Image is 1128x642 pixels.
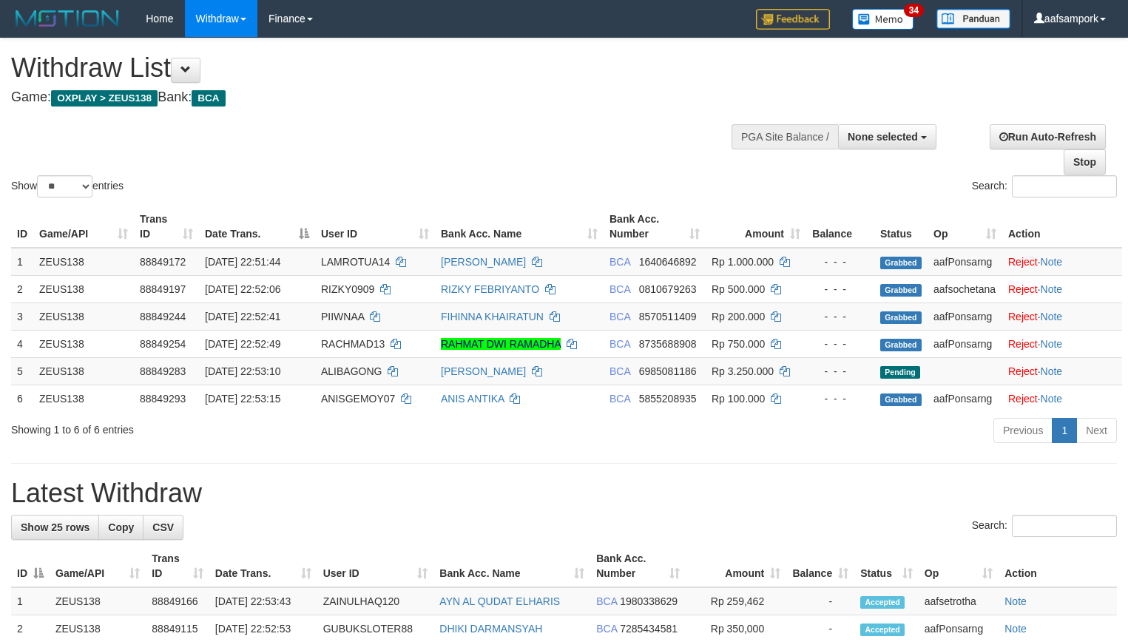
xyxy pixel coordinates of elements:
td: 3 [11,303,33,330]
td: aafPonsarng [928,248,1002,276]
a: Next [1076,418,1117,443]
a: DHIKI DARMANSYAH [439,623,542,635]
span: OXPLAY > ZEUS138 [51,90,158,107]
td: ZEUS138 [33,275,134,303]
td: [DATE] 22:53:43 [209,587,317,615]
span: 88849293 [140,393,186,405]
div: - - - [812,364,868,379]
span: Grabbed [880,339,922,351]
td: ZEUS138 [33,357,134,385]
label: Search: [972,175,1117,197]
a: AYN AL QUDAT ELHARIS [439,595,560,607]
span: Copy 1640646892 to clipboard [639,256,697,268]
span: ANISGEMOY07 [321,393,395,405]
div: - - - [812,337,868,351]
a: Note [1041,393,1063,405]
img: MOTION_logo.png [11,7,124,30]
input: Search: [1012,515,1117,537]
span: None selected [848,131,918,143]
span: RACHMAD13 [321,338,385,350]
th: Amount: activate to sort column ascending [706,206,806,248]
a: [PERSON_NAME] [441,256,526,268]
span: BCA [192,90,225,107]
span: Copy 0810679263 to clipboard [639,283,697,295]
td: aafPonsarng [928,385,1002,412]
td: 2 [11,275,33,303]
span: BCA [596,623,617,635]
th: Date Trans.: activate to sort column ascending [209,545,317,587]
a: Note [1041,338,1063,350]
td: ZEUS138 [33,248,134,276]
td: 1 [11,587,50,615]
span: ALIBAGONG [321,365,382,377]
span: BCA [609,283,630,295]
td: Rp 259,462 [686,587,786,615]
span: 34 [904,4,924,17]
span: Copy 1980338629 to clipboard [620,595,678,607]
h4: Game: Bank: [11,90,737,105]
span: Copy [108,521,134,533]
td: 1 [11,248,33,276]
a: RAHMAT DWI RAMADHA [441,338,561,350]
span: [DATE] 22:52:06 [205,283,280,295]
span: 88849254 [140,338,186,350]
a: Note [1041,256,1063,268]
span: Rp 3.250.000 [712,365,774,377]
th: Action [999,545,1117,587]
span: Grabbed [880,393,922,406]
div: PGA Site Balance / [732,124,838,149]
td: ZAINULHAQ120 [317,587,434,615]
td: · [1002,275,1122,303]
span: [DATE] 22:52:49 [205,338,280,350]
th: Bank Acc. Name: activate to sort column ascending [435,206,604,248]
select: Showentries [37,175,92,197]
div: - - - [812,282,868,297]
div: - - - [812,254,868,269]
span: Copy 5855208935 to clipboard [639,393,697,405]
span: CSV [152,521,174,533]
td: aafsetrotha [919,587,999,615]
span: LAMROTUA14 [321,256,390,268]
span: PIIWNAA [321,311,364,322]
th: Op: activate to sort column ascending [928,206,1002,248]
a: Reject [1008,311,1038,322]
th: Balance [806,206,874,248]
span: Grabbed [880,311,922,324]
th: User ID: activate to sort column ascending [315,206,435,248]
span: BCA [596,595,617,607]
a: Reject [1008,338,1038,350]
td: ZEUS138 [33,330,134,357]
th: Game/API: activate to sort column ascending [33,206,134,248]
span: 88849172 [140,256,186,268]
a: Previous [993,418,1053,443]
td: aafPonsarng [928,303,1002,330]
th: Op: activate to sort column ascending [919,545,999,587]
a: [PERSON_NAME] [441,365,526,377]
th: Bank Acc. Number: activate to sort column ascending [590,545,686,587]
td: · [1002,385,1122,412]
a: Reject [1008,256,1038,268]
span: Accepted [860,624,905,636]
span: Copy 7285434581 to clipboard [620,623,678,635]
span: 88849244 [140,311,186,322]
span: Rp 750.000 [712,338,765,350]
th: ID: activate to sort column descending [11,545,50,587]
span: 88849283 [140,365,186,377]
th: Bank Acc. Number: activate to sort column ascending [604,206,706,248]
span: Rp 1.000.000 [712,256,774,268]
div: Showing 1 to 6 of 6 entries [11,416,459,437]
h1: Latest Withdraw [11,479,1117,508]
span: Rp 200.000 [712,311,765,322]
label: Show entries [11,175,124,197]
span: [DATE] 22:51:44 [205,256,280,268]
td: aafsochetana [928,275,1002,303]
a: Note [1004,595,1027,607]
td: · [1002,357,1122,385]
td: · [1002,248,1122,276]
span: 88849197 [140,283,186,295]
a: Run Auto-Refresh [990,124,1106,149]
a: Note [1004,623,1027,635]
th: Trans ID: activate to sort column ascending [134,206,199,248]
span: Copy 8735688908 to clipboard [639,338,697,350]
h1: Withdraw List [11,53,737,83]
